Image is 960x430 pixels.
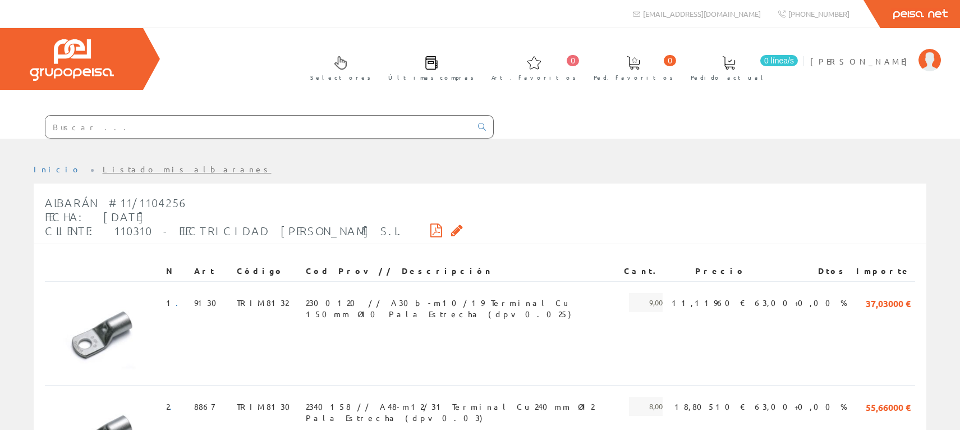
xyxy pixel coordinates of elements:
[755,293,847,312] span: 63,00+0,00 %
[190,261,232,281] th: Art
[45,196,403,237] span: Albarán #11/1104256 Fecha: [DATE] Cliente: 110310 - ELECTRICIDAD [PERSON_NAME] S.L.
[306,397,615,416] span: 2340158 // A48-m12/31 Terminal Cu 240mm Ø12 Pala Estrecha (dpv 0.03)
[299,47,376,88] a: Selectores
[45,116,471,138] input: Buscar ...
[310,72,371,83] span: Selectores
[451,226,463,234] i: Solicitar por email copia firmada
[492,72,576,83] span: Art. favoritos
[691,72,767,83] span: Pedido actual
[49,293,157,374] img: Foto artículo (192x144)
[176,298,185,308] a: .
[810,47,941,57] a: [PERSON_NAME]
[388,72,474,83] span: Últimas compras
[852,261,915,281] th: Importe
[377,47,480,88] a: Últimas compras
[194,293,223,312] span: 9130
[166,293,185,312] span: 1
[788,9,849,19] span: [PHONE_NUMBER]
[866,397,911,416] span: 55,66000 €
[750,261,852,281] th: Dtos
[672,293,746,312] span: 11,11960 €
[866,293,911,312] span: 37,03000 €
[301,261,619,281] th: Cod Prov // Descripción
[194,397,214,416] span: 8867
[169,401,179,411] a: .
[760,55,798,66] span: 0 línea/s
[34,164,81,174] a: Inicio
[810,56,913,67] span: [PERSON_NAME]
[430,226,442,234] i: Descargar PDF
[103,164,272,174] a: Listado mis albaranes
[629,293,663,312] span: 9,00
[664,55,676,66] span: 0
[643,9,761,19] span: [EMAIL_ADDRESS][DOMAIN_NAME]
[162,261,190,281] th: N
[755,397,847,416] span: 63,00+0,00 %
[30,39,114,81] img: Grupo Peisa
[619,261,667,281] th: Cant.
[567,55,579,66] span: 0
[306,293,615,312] span: 2300120 // A30b-m10/19 Terminal Cu 150mm Ø10 Pala Estrecha (dpv 0.025)
[667,261,750,281] th: Precio
[237,293,288,312] span: TRIM8132
[166,397,179,416] span: 2
[237,397,297,416] span: TRIM8130
[594,72,673,83] span: Ped. favoritos
[232,261,301,281] th: Código
[674,397,746,416] span: 18,80510 €
[629,397,663,416] span: 8,00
